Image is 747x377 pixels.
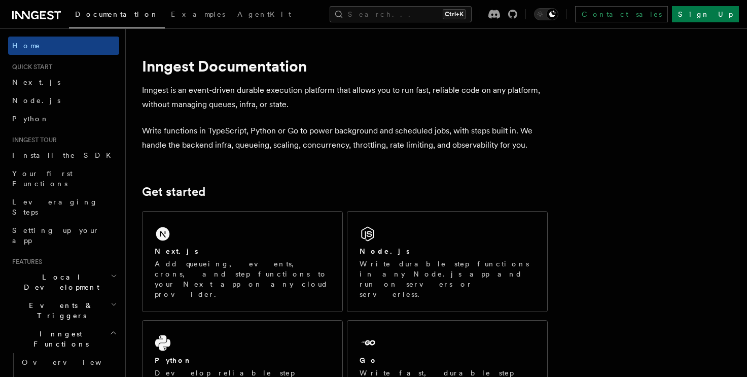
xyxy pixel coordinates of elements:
span: Examples [171,10,225,18]
a: Sign Up [672,6,739,22]
button: Events & Triggers [8,296,119,325]
span: Local Development [8,272,111,292]
span: AgentKit [237,10,291,18]
button: Search...Ctrl+K [330,6,472,22]
a: Python [8,110,119,128]
button: Inngest Functions [8,325,119,353]
a: Contact sales [575,6,668,22]
span: Quick start [8,63,52,71]
a: Home [8,37,119,55]
p: Write functions in TypeScript, Python or Go to power background and scheduled jobs, with steps bu... [142,124,548,152]
a: Install the SDK [8,146,119,164]
a: Setting up your app [8,221,119,250]
a: Node.jsWrite durable step functions in any Node.js app and run on servers or serverless. [347,211,548,312]
a: Documentation [69,3,165,28]
a: Your first Functions [8,164,119,193]
p: Inngest is an event-driven durable execution platform that allows you to run fast, reliable code ... [142,83,548,112]
span: Your first Functions [12,169,73,188]
a: Next.js [8,73,119,91]
span: Inngest tour [8,136,57,144]
span: Features [8,258,42,266]
h1: Inngest Documentation [142,57,548,75]
span: Overview [22,358,126,366]
span: Setting up your app [12,226,99,245]
span: Events & Triggers [8,300,111,321]
a: Overview [18,353,119,371]
span: Node.js [12,96,60,105]
a: Get started [142,185,205,199]
a: Leveraging Steps [8,193,119,221]
a: Next.jsAdd queueing, events, crons, and step functions to your Next app on any cloud provider. [142,211,343,312]
p: Add queueing, events, crons, and step functions to your Next app on any cloud provider. [155,259,330,299]
a: Node.js [8,91,119,110]
h2: Go [360,355,378,365]
h2: Next.js [155,246,198,256]
a: Examples [165,3,231,27]
span: Next.js [12,78,60,86]
span: Home [12,41,41,51]
button: Toggle dark mode [534,8,558,20]
span: Leveraging Steps [12,198,98,216]
h2: Node.js [360,246,410,256]
span: Install the SDK [12,151,117,159]
p: Write durable step functions in any Node.js app and run on servers or serverless. [360,259,535,299]
a: AgentKit [231,3,297,27]
span: Inngest Functions [8,329,110,349]
kbd: Ctrl+K [443,9,466,19]
span: Python [12,115,49,123]
h2: Python [155,355,192,365]
button: Local Development [8,268,119,296]
span: Documentation [75,10,159,18]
